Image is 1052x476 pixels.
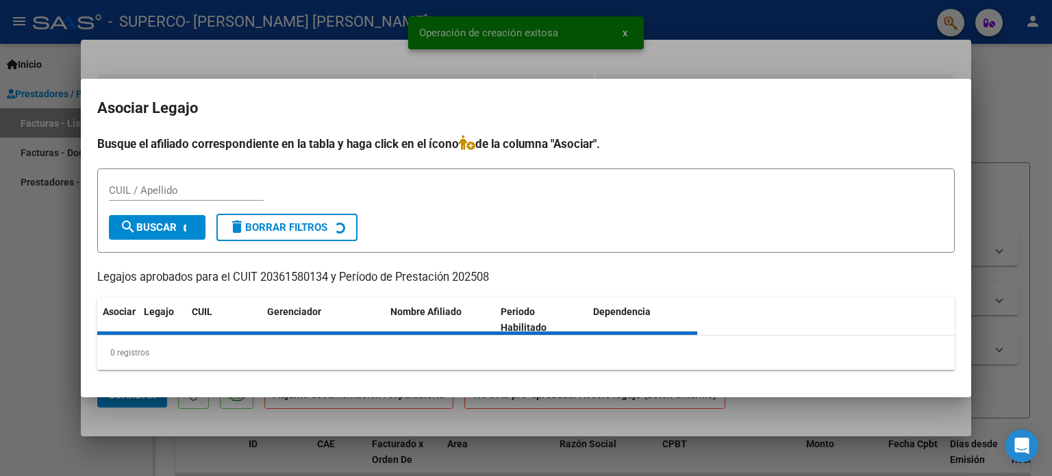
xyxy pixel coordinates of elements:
span: Gerenciador [267,306,321,317]
span: Asociar [103,306,136,317]
button: Buscar [109,215,205,240]
span: Periodo Habilitado [501,306,547,333]
datatable-header-cell: Asociar [97,297,138,342]
p: Legajos aprobados para el CUIT 20361580134 y Período de Prestación 202508 [97,269,955,286]
datatable-header-cell: Dependencia [588,297,698,342]
span: CUIL [192,306,212,317]
span: Buscar [120,221,177,234]
mat-icon: delete [229,218,245,235]
datatable-header-cell: CUIL [186,297,262,342]
h2: Asociar Legajo [97,95,955,121]
div: Open Intercom Messenger [1005,429,1038,462]
mat-icon: search [120,218,136,235]
datatable-header-cell: Gerenciador [262,297,385,342]
span: Borrar Filtros [229,221,327,234]
h4: Busque el afiliado correspondiente en la tabla y haga click en el ícono de la columna "Asociar". [97,135,955,153]
button: Borrar Filtros [216,214,358,241]
span: Nombre Afiliado [390,306,462,317]
datatable-header-cell: Nombre Afiliado [385,297,495,342]
span: Legajo [144,306,174,317]
datatable-header-cell: Periodo Habilitado [495,297,588,342]
span: Dependencia [593,306,651,317]
datatable-header-cell: Legajo [138,297,186,342]
div: 0 registros [97,336,955,370]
